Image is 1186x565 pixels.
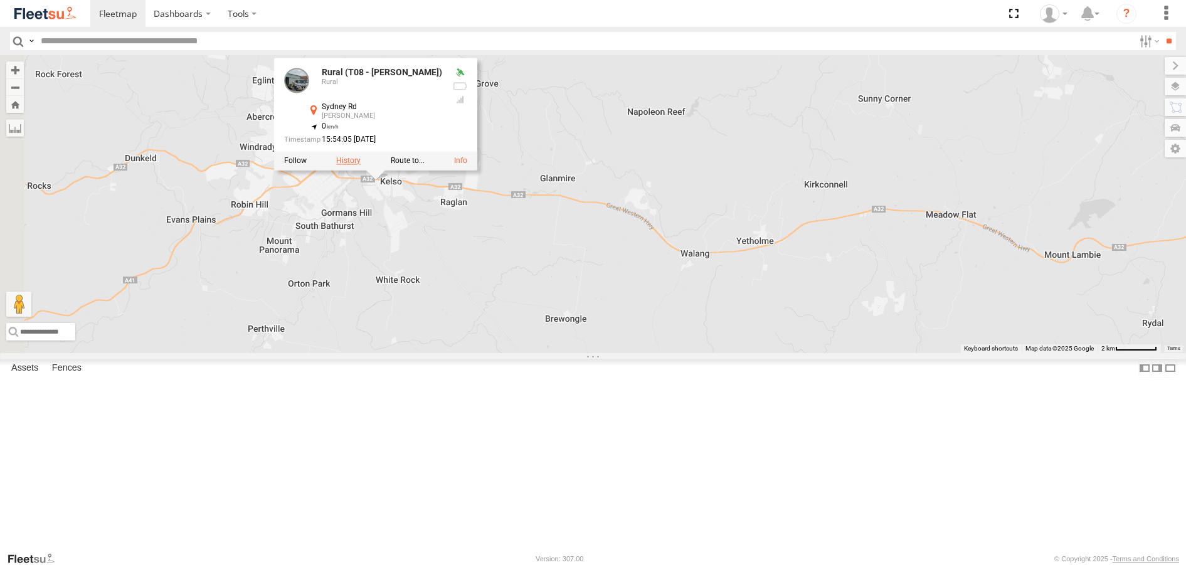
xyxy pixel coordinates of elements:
[336,157,361,166] label: View Asset History
[6,292,31,317] button: Drag Pegman onto the map to open Street View
[6,61,24,78] button: Zoom in
[1098,344,1161,353] button: Map scale: 2 km per 63 pixels
[5,360,45,378] label: Assets
[1151,359,1163,378] label: Dock Summary Table to the Right
[322,113,442,120] div: [PERSON_NAME]
[7,552,65,565] a: Visit our Website
[6,78,24,96] button: Zoom out
[452,95,467,105] div: Last Event GSM Signal Strength
[26,32,36,50] label: Search Query
[6,119,24,137] label: Measure
[284,136,442,144] div: Date/time of location update
[1113,555,1179,562] a: Terms and Conditions
[1025,345,1094,352] span: Map data ©2025 Google
[1165,140,1186,157] label: Map Settings
[452,68,467,78] div: Valid GPS Fix
[1167,346,1180,351] a: Terms (opens in new tab)
[322,122,339,131] span: 0
[1116,4,1136,24] i: ?
[6,96,24,113] button: Zoom Home
[322,103,442,112] div: Sydney Rd
[536,555,583,562] div: Version: 307.00
[322,79,442,87] div: Rural
[13,5,78,22] img: fleetsu-logo-horizontal.svg
[452,82,467,92] div: No battery health information received from this device.
[390,157,424,166] label: Route To Location
[1164,359,1177,378] label: Hide Summary Table
[1035,4,1072,23] div: Darren Small
[322,68,442,78] div: Rural (T08 - [PERSON_NAME])
[454,157,467,166] a: View Asset Details
[1135,32,1162,50] label: Search Filter Options
[284,157,307,166] label: Realtime tracking of Asset
[46,360,88,378] label: Fences
[1138,359,1151,378] label: Dock Summary Table to the Left
[964,344,1018,353] button: Keyboard shortcuts
[1101,345,1115,352] span: 2 km
[1054,555,1179,562] div: © Copyright 2025 -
